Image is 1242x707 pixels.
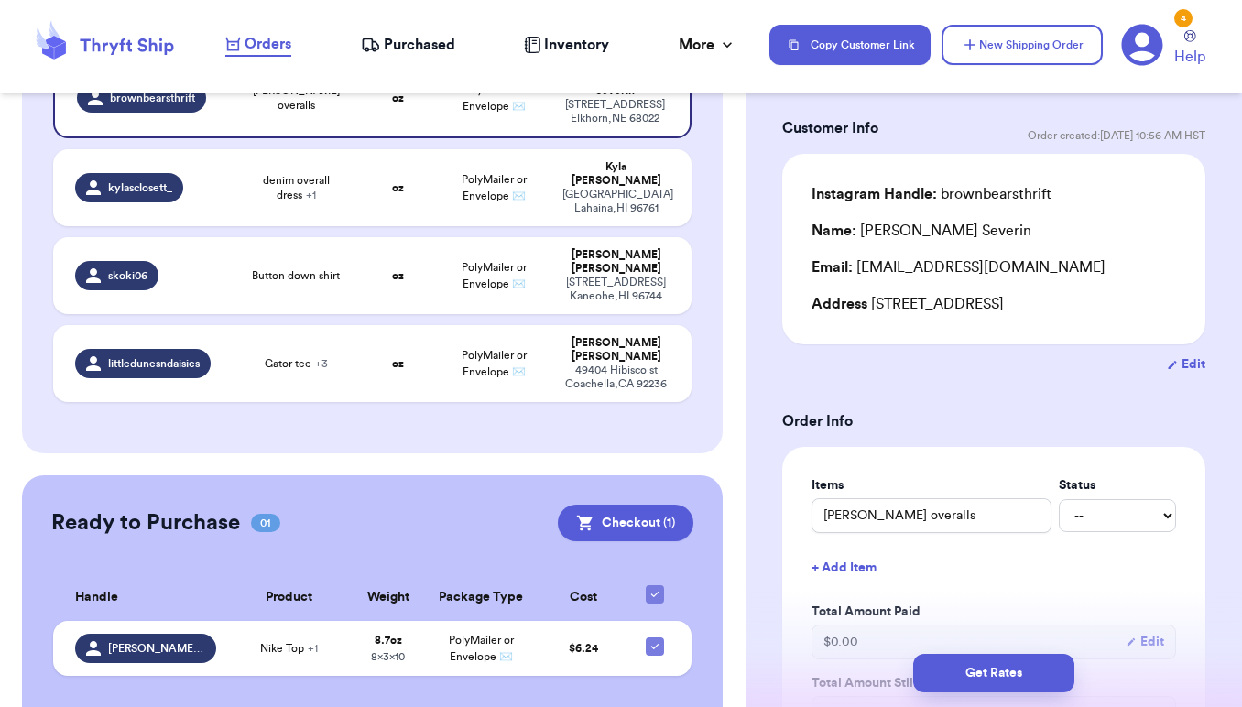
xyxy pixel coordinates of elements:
th: Weight [351,574,425,621]
span: PolyMailer or Envelope ✉️ [449,635,514,662]
span: Purchased [384,34,455,56]
span: $ 6.24 [569,643,598,654]
span: + 1 [308,643,318,654]
span: brownbearsthrift [110,91,195,105]
span: Email: [812,260,853,275]
span: $ 0.00 [823,633,858,651]
div: [GEOGRAPHIC_DATA] Lahaina , HI 96761 [562,188,670,215]
th: Cost [537,574,629,621]
h3: Order Info [782,410,1205,432]
h2: Ready to Purchase [51,508,240,538]
div: brownbearsthrift [812,183,1051,205]
div: 4 [1174,9,1193,27]
a: Inventory [524,34,609,56]
span: [PERSON_NAME].[PERSON_NAME] [108,641,204,656]
button: Copy Customer Link [769,25,931,65]
div: 49404 Hibisco st Coachella , CA 92236 [562,364,670,391]
button: New Shipping Order [942,25,1103,65]
label: Total Amount Paid [812,603,1176,621]
span: Inventory [544,34,609,56]
span: Address [812,297,867,311]
div: [PERSON_NAME] Severin [812,220,1031,242]
a: Help [1174,30,1205,68]
button: Checkout (1) [558,505,693,541]
strong: oz [392,358,404,369]
button: + Add Item [804,548,1183,588]
div: [EMAIL_ADDRESS][DOMAIN_NAME] [812,256,1176,278]
span: Gator tee [265,356,328,371]
span: skoki06 [108,268,147,283]
h3: Customer Info [782,117,878,139]
label: Status [1059,476,1176,495]
strong: oz [392,270,404,281]
span: 8 x 3 x 10 [371,651,405,662]
div: [STREET_ADDRESS] Elkhorn , NE 68022 [562,98,668,125]
span: + 1 [306,190,316,201]
span: denim overall dress [244,173,349,202]
button: Edit [1167,355,1205,374]
th: Package Type [425,574,537,621]
th: Product [227,574,351,621]
span: PolyMailer or Envelope ✉️ [462,350,527,377]
span: Instagram Handle: [812,187,937,201]
strong: oz [392,182,404,193]
span: + 3 [315,358,328,369]
div: More [679,34,736,56]
span: Nike Top [260,641,318,656]
span: 01 [251,514,280,532]
button: Get Rates [913,654,1074,692]
span: Button down shirt [252,268,340,283]
div: [STREET_ADDRESS] [812,293,1176,315]
span: littledunesndaisies [108,356,200,371]
span: PolyMailer or Envelope ✉️ [462,262,527,289]
span: Handle [75,588,118,607]
div: [PERSON_NAME] [PERSON_NAME] [562,248,670,276]
strong: oz [392,92,404,103]
span: Orders [245,33,291,55]
span: PolyMailer or Envelope ✉️ [462,174,527,201]
div: Kyla [PERSON_NAME] [562,160,670,188]
label: Items [812,476,1051,495]
div: [STREET_ADDRESS] Kaneohe , HI 96744 [562,276,670,303]
a: Orders [225,33,291,57]
span: kylasclosett_ [108,180,172,195]
button: Edit [1126,633,1164,651]
span: [PERSON_NAME] overalls [244,83,349,113]
span: Help [1174,46,1205,68]
a: Purchased [361,34,455,56]
div: [PERSON_NAME] [PERSON_NAME] [562,336,670,364]
span: Name: [812,223,856,238]
a: 4 [1121,24,1163,66]
span: Order created: [DATE] 10:56 AM HST [1028,128,1205,143]
strong: 8.7 oz [375,635,402,646]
